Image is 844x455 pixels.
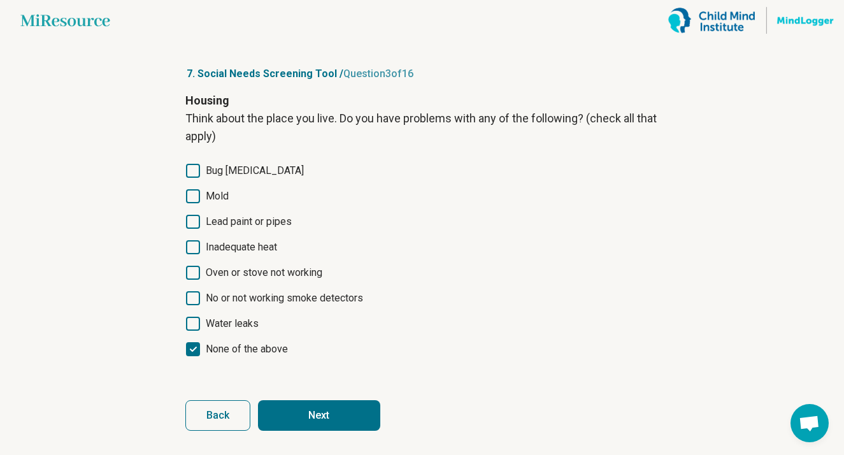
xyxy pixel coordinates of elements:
[790,404,829,442] div: Open chat
[206,291,363,306] span: No or not working smoke detectors
[206,316,259,331] span: Water leaks
[185,94,229,107] strong: Housing
[206,214,292,229] span: Lead paint or pipes
[206,265,322,280] span: Oven or stove not working
[185,110,659,145] p: Think about the place you live. Do you have problems with any of the following? (check all that a...
[258,400,380,431] button: Next
[206,410,229,421] span: Back
[185,66,659,82] p: 7. Social Needs Screening Tool /
[206,342,288,357] span: None of the above
[206,189,229,204] span: Mold
[343,68,413,80] span: Question 3 of 16
[206,240,277,255] span: Inadequate heat
[206,163,304,178] span: Bug [MEDICAL_DATA]
[185,400,250,431] button: Back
